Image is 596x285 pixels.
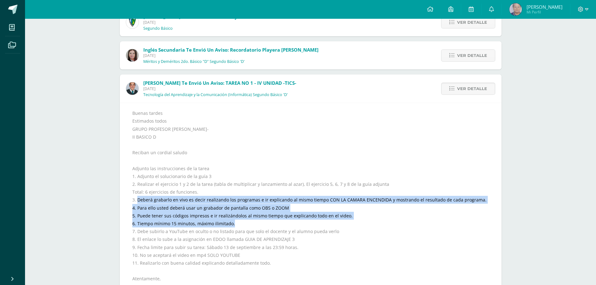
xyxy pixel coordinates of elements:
[509,3,522,16] img: dc6003b076ad24c815c82d97044bbbeb.png
[527,4,563,10] span: [PERSON_NAME]
[143,59,245,64] p: Méritos y Deméritos 2do. Básico "D" Segundo Básico 'D'
[143,47,318,53] span: Inglés Secundaria te envió un aviso: Recordatorio Playera [PERSON_NAME]
[457,83,487,94] span: Ver detalle
[143,86,296,91] span: [DATE]
[457,17,487,28] span: Ver detalle
[457,50,487,61] span: Ver detalle
[126,49,139,62] img: 8af0450cf43d44e38c4a1497329761f3.png
[143,20,237,25] span: [DATE]
[143,26,173,31] p: Segundo Básico
[126,16,139,28] img: 9f174a157161b4ddbe12118a61fed988.png
[143,80,296,86] span: [PERSON_NAME] te envió un aviso: TAREA NO 1 - IV UNIDAD -TICS-
[143,53,318,58] span: [DATE]
[126,82,139,95] img: 2306758994b507d40baaa54be1d4aa7e.png
[527,9,563,15] span: Mi Perfil
[143,92,288,97] p: Tecnología del Aprendizaje y la Comunicación (Informática) Segundo Básico 'D'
